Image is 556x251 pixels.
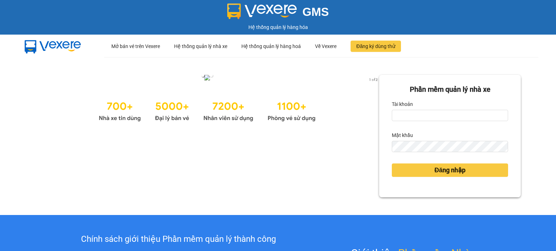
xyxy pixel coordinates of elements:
[202,74,204,77] li: slide item 1
[392,110,508,121] input: Tài khoản
[369,75,379,83] button: next slide / item
[351,41,401,52] button: Đăng ký dùng thử
[356,42,395,50] span: Đăng ký dùng thử
[39,233,318,246] div: Chính sách giới thiệu Phần mềm quản lý thành công
[392,98,413,110] label: Tài khoản
[392,141,508,152] input: Mật khẩu
[210,74,213,77] li: slide item 2
[367,75,379,84] p: 1 of 2
[111,35,160,58] div: Mở bán vé trên Vexere
[302,5,329,18] span: GMS
[227,4,297,19] img: logo 2
[2,23,554,31] div: Hệ thống quản lý hàng hóa
[99,97,316,124] img: Statistics.png
[315,35,336,58] div: Về Vexere
[227,11,329,16] a: GMS
[241,35,301,58] div: Hệ thống quản lý hàng hoá
[35,75,45,83] button: previous slide / item
[392,130,413,141] label: Mật khẩu
[434,165,465,175] span: Đăng nhập
[174,35,227,58] div: Hệ thống quản lý nhà xe
[392,163,508,177] button: Đăng nhập
[18,35,88,58] img: mbUUG5Q.png
[392,84,508,95] div: Phần mềm quản lý nhà xe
